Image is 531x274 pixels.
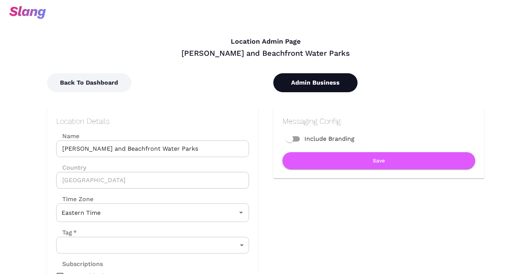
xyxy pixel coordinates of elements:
[47,48,484,58] div: [PERSON_NAME] and Beachfront Water Parks
[56,260,103,268] label: Subscriptions
[47,79,131,86] a: Back To Dashboard
[56,195,249,203] label: Time Zone
[47,73,131,92] button: Back To Dashboard
[56,163,249,172] label: Country
[282,152,475,169] button: Save
[273,79,358,86] a: Admin Business
[304,134,355,143] span: Include Branding
[236,207,246,218] button: Open
[273,73,358,92] button: Admin Business
[282,117,475,126] h2: Messaging Config
[47,38,484,46] h4: Location Admin Page
[9,6,46,19] img: svg+xml;base64,PHN2ZyB3aWR0aD0iOTciIGhlaWdodD0iMzQiIHZpZXdCb3g9IjAgMCA5NyAzNCIgZmlsbD0ibm9uZSIgeG...
[56,132,249,140] label: Name
[56,228,77,237] label: Tag
[56,117,249,126] h2: Location Details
